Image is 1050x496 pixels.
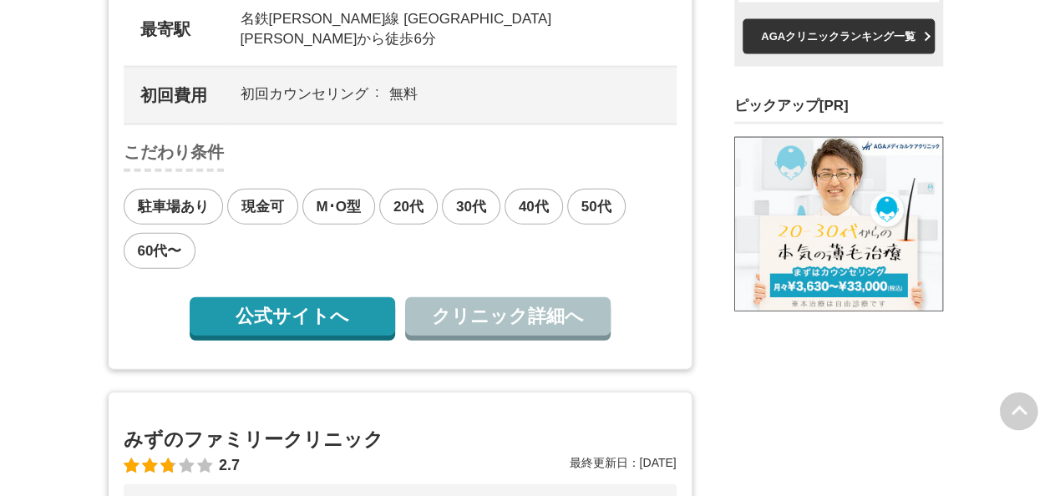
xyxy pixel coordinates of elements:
[227,189,298,225] span: 現金可
[567,189,626,225] span: 50代
[389,84,418,104] dd: 無料
[734,137,943,311] img: AGAメディカルケアクリニック
[505,189,563,225] span: 40代
[405,297,611,336] a: クリニック詳細へ
[734,96,943,124] h3: ピックアップ[PR]
[442,189,500,225] span: 30代
[124,189,223,225] span: 駐車場あり
[241,84,389,104] dt: 初回カウンセリング
[1000,392,1037,430] img: PAGE UP
[124,233,196,269] span: 60代〜
[124,426,677,453] h2: みずのファミリークリニック
[302,189,375,225] span: M･O型
[124,142,224,172] h4: こだわり条件
[190,297,395,336] a: 公式サイトへ
[219,457,240,474] span: 2.7
[743,19,935,54] a: AGAクリニックランキング一覧
[124,67,224,124] th: 初回費用
[379,189,438,225] span: 20代
[569,456,676,475] div: [DATE]
[569,456,639,469] span: 最終更新日：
